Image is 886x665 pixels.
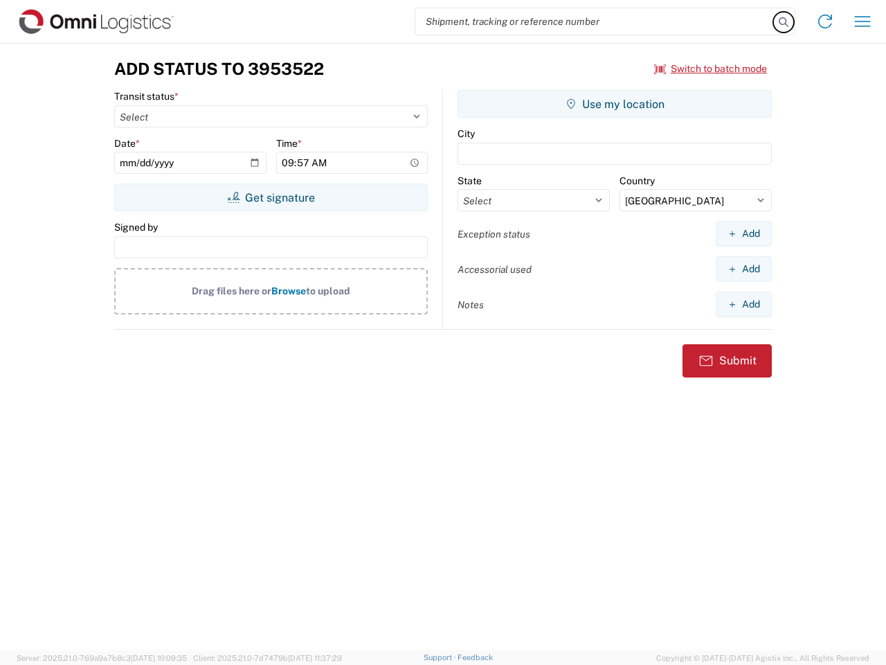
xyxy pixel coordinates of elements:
button: Switch to batch mode [654,57,767,80]
span: to upload [306,285,350,296]
span: Copyright © [DATE]-[DATE] Agistix Inc., All Rights Reserved [656,652,869,664]
button: Add [716,221,772,247]
label: City [458,127,475,140]
button: Add [716,256,772,282]
h3: Add Status to 3953522 [114,59,324,79]
span: Browse [271,285,306,296]
button: Submit [682,344,772,378]
label: Transit status [114,90,179,103]
span: Server: 2025.21.0-769a9a7b8c3 [17,654,187,662]
label: Accessorial used [458,263,532,276]
label: Notes [458,299,484,311]
button: Use my location [458,90,772,118]
label: State [458,175,482,187]
span: Client: 2025.21.0-7d7479b [193,654,342,662]
label: Time [276,137,302,150]
button: Get signature [114,184,428,211]
span: [DATE] 10:09:35 [131,654,187,662]
span: Drag files here or [192,285,271,296]
input: Shipment, tracking or reference number [415,8,774,35]
span: [DATE] 11:37:29 [288,654,342,662]
label: Exception status [458,228,530,240]
button: Add [716,292,772,317]
label: Country [620,175,655,187]
a: Feedback [458,653,493,662]
a: Support [424,653,458,662]
label: Date [114,137,140,150]
label: Signed by [114,221,158,233]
